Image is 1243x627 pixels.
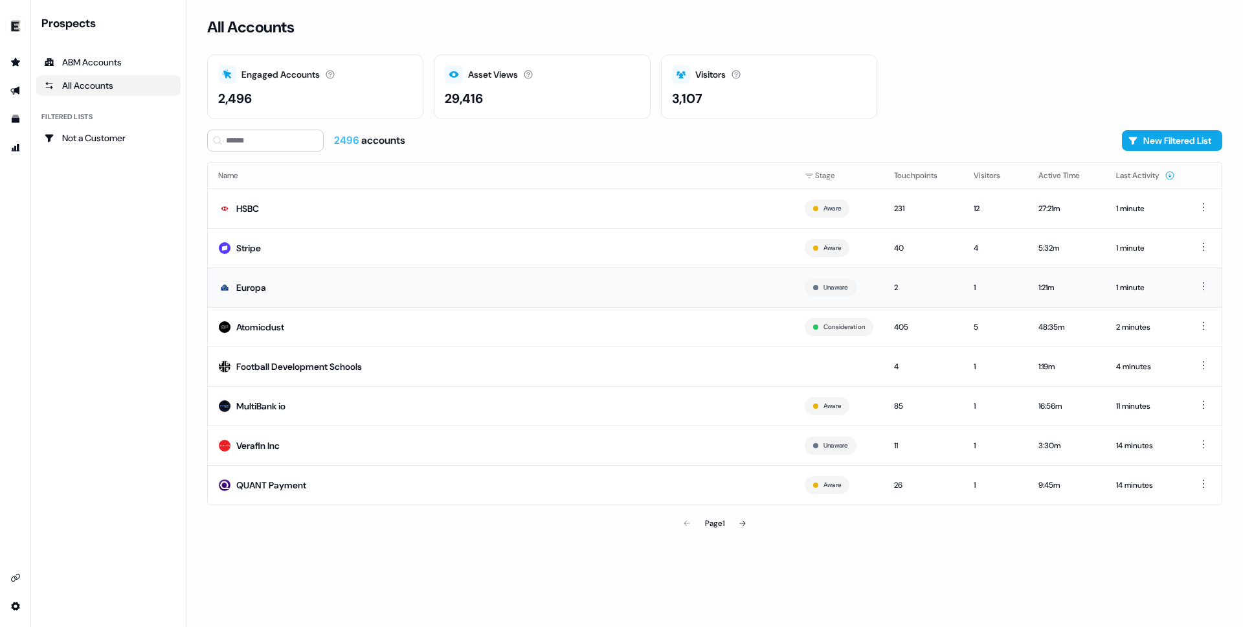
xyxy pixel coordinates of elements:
div: 12 [974,202,1018,215]
div: Page 1 [705,517,724,530]
div: 1 minute [1116,202,1175,215]
div: Europa [236,281,266,294]
a: All accounts [36,75,181,96]
div: Visitors [695,68,726,82]
a: Go to prospects [5,52,26,73]
div: 4 [974,242,1018,255]
div: 405 [894,321,953,334]
h3: All Accounts [207,17,294,37]
th: Name [208,163,794,188]
div: 1 [974,281,1018,294]
div: HSBC [236,202,259,215]
div: Stripe [236,242,261,255]
div: 1 [974,360,1018,373]
button: Last Activity [1116,164,1175,187]
div: 1 minute [1116,281,1175,294]
div: 48:35m [1038,321,1095,334]
div: 1 [974,479,1018,492]
div: 5 [974,321,1018,334]
button: Visitors [974,164,1016,187]
div: Atomicdust [236,321,284,334]
div: 3:30m [1038,439,1095,452]
a: Go to Not a Customer [36,128,181,148]
div: 5:32m [1038,242,1095,255]
div: 3,107 [672,89,702,108]
div: 1 [974,439,1018,452]
div: 2,496 [218,89,252,108]
a: Go to outbound experience [5,80,26,101]
div: QUANT Payment [236,479,306,492]
button: Touchpoints [894,164,953,187]
div: 1 [974,400,1018,413]
div: Football Development Schools [236,360,362,373]
button: Aware [823,400,841,412]
div: All Accounts [44,79,173,92]
div: Verafin Inc [236,439,280,452]
div: 1:19m [1038,360,1095,373]
button: New Filtered List [1122,130,1222,151]
div: 9:45m [1038,479,1095,492]
a: Go to integrations [5,596,26,617]
div: Filtered lists [41,111,93,122]
button: Aware [823,479,841,491]
button: Active Time [1038,164,1095,187]
div: 14 minutes [1116,439,1175,452]
div: Stage [805,169,873,182]
div: 40 [894,242,953,255]
div: Prospects [41,16,181,31]
button: Unaware [823,440,848,451]
div: 85 [894,400,953,413]
a: Go to templates [5,109,26,130]
div: 231 [894,202,953,215]
div: 4 minutes [1116,360,1175,373]
div: 1 minute [1116,242,1175,255]
div: 11 minutes [1116,400,1175,413]
div: 2 minutes [1116,321,1175,334]
div: Engaged Accounts [241,68,320,82]
div: Not a Customer [44,131,173,144]
div: 1:21m [1038,281,1095,294]
button: Consideration [823,321,865,333]
div: 11 [894,439,953,452]
div: 27:21m [1038,202,1095,215]
button: Aware [823,242,841,254]
span: 2496 [334,133,361,147]
div: MultiBank io [236,400,286,413]
div: 14 minutes [1116,479,1175,492]
a: Go to attribution [5,137,26,158]
div: 4 [894,360,953,373]
button: Aware [823,203,841,214]
button: Unaware [823,282,848,293]
a: ABM Accounts [36,52,181,73]
div: accounts [334,133,405,148]
div: ABM Accounts [44,56,173,69]
a: Go to integrations [5,567,26,588]
div: 29,416 [445,89,483,108]
div: 16:56m [1038,400,1095,413]
div: 2 [894,281,953,294]
div: 26 [894,479,953,492]
div: Asset Views [468,68,518,82]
